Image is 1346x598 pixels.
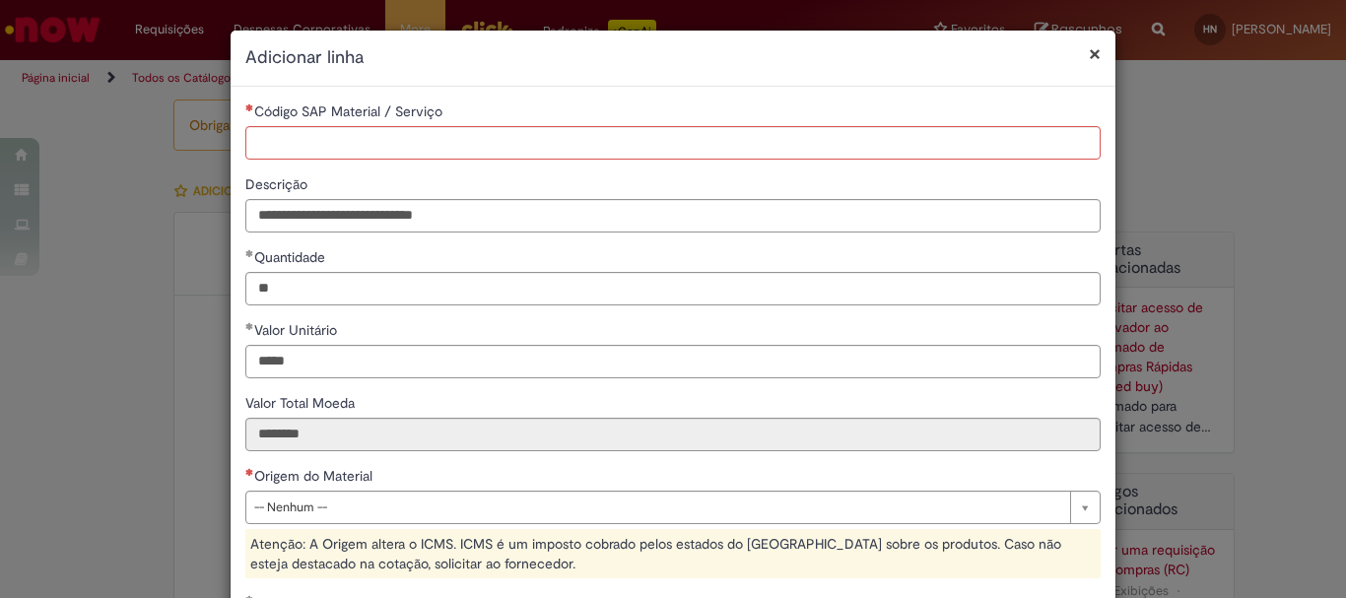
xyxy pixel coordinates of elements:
[245,529,1101,578] div: Atenção: A Origem altera o ICMS. ICMS é um imposto cobrado pelos estados do [GEOGRAPHIC_DATA] sob...
[245,45,1101,71] h2: Adicionar linha
[1089,43,1101,64] button: Fechar modal
[254,321,341,339] span: Valor Unitário
[245,126,1101,160] input: Código SAP Material / Serviço
[245,418,1101,451] input: Valor Total Moeda
[245,103,254,111] span: Necessários
[245,468,254,476] span: Necessários
[245,175,311,193] span: Descrição
[245,272,1101,305] input: Quantidade
[254,248,329,266] span: Quantidade
[254,492,1060,523] span: -- Nenhum --
[245,199,1101,233] input: Descrição
[245,345,1101,378] input: Valor Unitário
[245,394,359,412] span: Somente leitura - Valor Total Moeda
[254,102,446,120] span: Código SAP Material / Serviço
[245,322,254,330] span: Obrigatório Preenchido
[245,249,254,257] span: Obrigatório Preenchido
[254,467,376,485] span: Origem do Material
